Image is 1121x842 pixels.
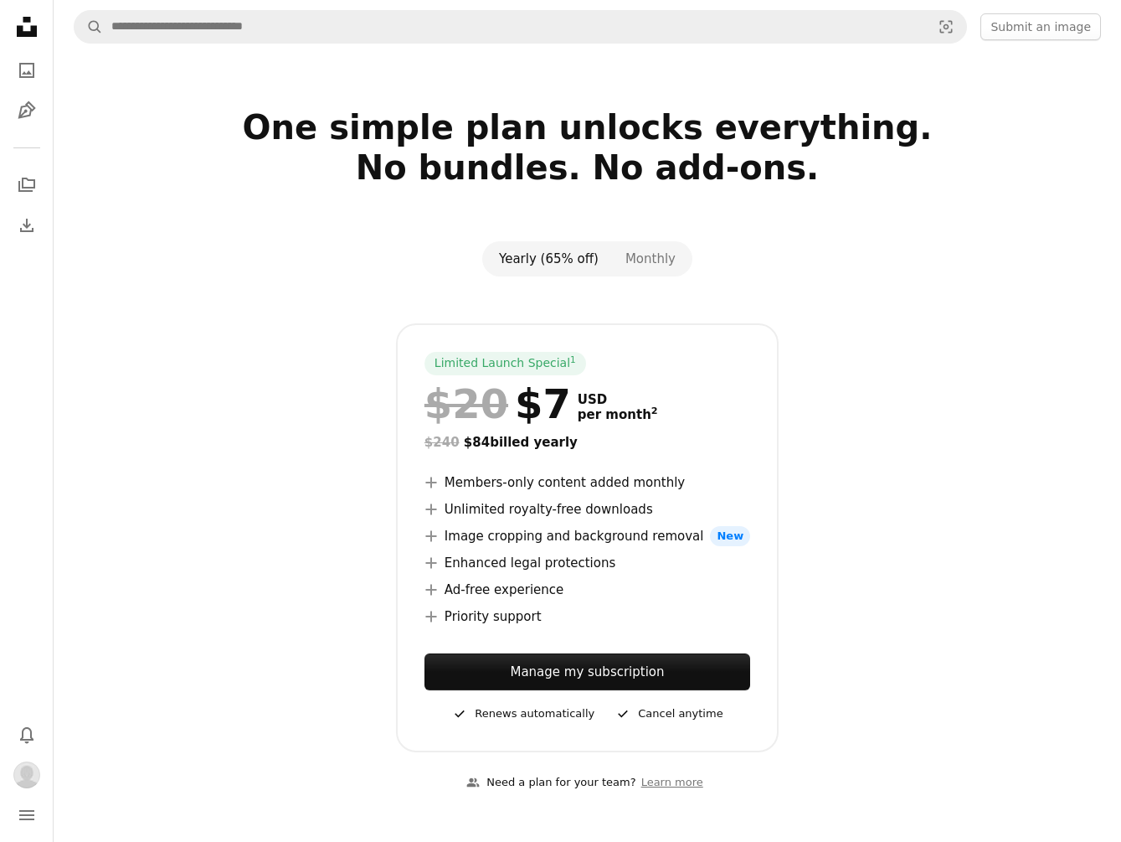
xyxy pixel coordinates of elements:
button: Submit an image [980,13,1101,40]
li: Enhanced legal protections [424,553,750,573]
a: Download History [10,209,44,242]
li: Unlimited royalty-free downloads [424,499,750,519]
button: Menu [10,798,44,832]
li: Members-only content added monthly [424,473,750,493]
a: Photos [10,54,44,87]
h2: One simple plan unlocks everything. No bundles. No add-ons. [74,107,1101,228]
div: Limited Launch Special [424,352,586,375]
img: Avatar of user Natasha Lilani [13,762,40,788]
span: $20 [424,382,508,426]
button: Notifications [10,718,44,752]
button: Visual search [926,11,966,43]
sup: 1 [570,354,576,364]
form: Find visuals sitewide [74,10,967,44]
span: New [710,526,750,546]
div: Renews automatically [451,704,594,724]
div: Cancel anytime [614,704,722,724]
div: $7 [424,382,571,426]
button: Search Unsplash [75,11,103,43]
a: 2 [648,407,661,422]
button: Monthly [612,245,689,273]
sup: 2 [651,406,658,416]
div: $84 billed yearly [424,432,750,452]
a: Manage my subscription [424,653,750,690]
button: Yearly (65% off) [486,245,612,273]
li: Ad-free experience [424,580,750,600]
button: Profile [10,758,44,792]
span: $240 [424,435,460,450]
a: Illustrations [10,94,44,127]
div: Need a plan for your team? [466,774,635,792]
a: Collections [10,168,44,202]
span: USD [578,392,658,407]
span: per month [578,407,658,422]
li: Priority support [424,607,750,627]
a: 1 [567,355,579,372]
li: Image cropping and background removal [424,526,750,546]
a: Learn more [636,769,708,797]
a: Home — Unsplash [10,10,44,47]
